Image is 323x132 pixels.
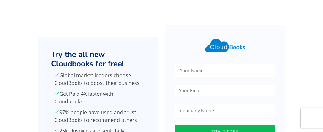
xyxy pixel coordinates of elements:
[54,90,142,105] p: Get Paid 4X faster with Cloudbooks
[54,72,142,87] p: Global market leaders choose CloudBooks to boost their business
[175,104,275,117] input: Company Name
[175,85,275,96] input: Your Email
[54,108,142,124] p: 97% people have used and trust CloudBooks to recommend others
[51,50,145,68] h2: Try the all new Cloudbooks for free!
[201,35,249,56] img: Cloudbooks Logo
[175,64,275,77] input: Your Name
